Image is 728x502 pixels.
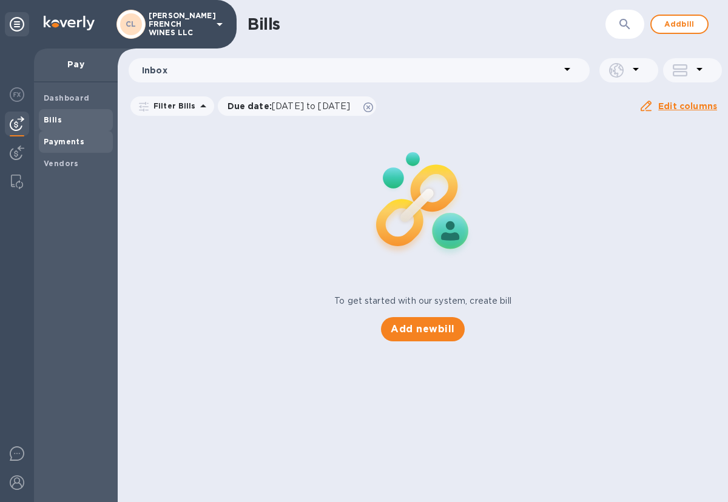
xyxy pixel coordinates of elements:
[44,16,95,30] img: Logo
[661,17,698,32] span: Add bill
[44,159,79,168] b: Vendors
[272,101,350,111] span: [DATE] to [DATE]
[149,101,196,111] p: Filter Bills
[391,322,454,336] span: Add new bill
[381,317,464,341] button: Add newbill
[218,96,377,116] div: Due date:[DATE] to [DATE]
[44,93,90,102] b: Dashboard
[126,19,136,28] b: CL
[44,58,108,70] p: Pay
[227,100,357,112] p: Due date :
[334,295,511,307] p: To get started with our system, create bill
[149,12,209,37] p: [PERSON_NAME] FRENCH WINES LLC
[44,137,84,146] b: Payments
[5,12,29,36] div: Unpin categories
[650,15,709,34] button: Addbill
[142,64,560,76] p: Inbox
[10,87,24,102] img: Foreign exchange
[248,15,280,34] h1: Bills
[44,115,62,124] b: Bills
[658,101,717,111] u: Edit columns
